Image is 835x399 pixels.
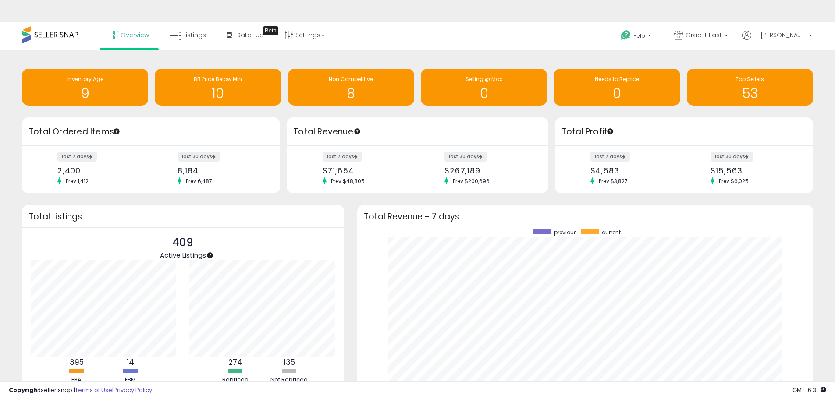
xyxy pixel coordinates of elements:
span: Prev: $200,696 [448,177,494,185]
div: $4,583 [590,166,678,175]
div: $71,654 [323,166,411,175]
div: FBA [50,376,103,384]
a: Settings [278,22,331,48]
a: Inventory Age 9 [22,69,148,106]
a: Grab it Fast [668,22,735,50]
a: Selling @ Max 0 [421,69,547,106]
div: 2,400 [57,166,145,175]
div: 8,184 [178,166,265,175]
span: Active Listings [160,251,206,260]
span: Grab it Fast [686,31,722,39]
a: Help [614,23,660,50]
span: Prev: $48,805 [327,177,369,185]
h3: Total Revenue [293,126,542,138]
a: DataHub [220,22,270,48]
span: Non Competitive [329,75,373,83]
div: Tooltip anchor [263,26,278,35]
span: 2025-09-10 16:31 GMT [792,386,826,394]
h1: 8 [292,86,410,101]
div: Tooltip anchor [113,127,121,135]
span: previous [554,229,577,236]
h3: Total Profit [561,126,807,138]
span: BB Price Below Min [194,75,242,83]
span: Overview [121,31,149,39]
a: Privacy Policy [114,386,152,394]
div: Tooltip anchor [206,251,214,259]
span: current [602,229,621,236]
span: Inventory Age [67,75,103,83]
h3: Total Listings [28,213,338,220]
h1: 9 [26,86,144,101]
div: $15,563 [711,166,798,175]
h3: Total Revenue - 7 days [364,213,807,220]
a: Overview [103,22,156,48]
i: Get Help [620,30,631,41]
span: Prev: 1,412 [61,177,93,185]
a: Listings [163,22,213,48]
h1: 0 [425,86,543,101]
div: seller snap | | [9,386,152,395]
div: Tooltip anchor [606,127,614,135]
span: Prev: $3,827 [594,177,632,185]
h1: 10 [159,86,277,101]
span: Selling @ Max [465,75,502,83]
span: Needs to Reprice [595,75,639,83]
h1: 53 [691,86,809,101]
label: last 7 days [323,152,362,162]
label: last 30 days [178,152,220,162]
label: last 30 days [444,152,487,162]
span: Hi [PERSON_NAME] [753,31,806,39]
span: Listings [183,31,206,39]
a: Needs to Reprice 0 [554,69,680,106]
span: Top Sellers [736,75,764,83]
b: 14 [127,357,134,367]
b: 395 [70,357,84,367]
div: $267,189 [444,166,533,175]
label: last 30 days [711,152,753,162]
a: Terms of Use [75,386,112,394]
span: Prev: 6,487 [181,177,217,185]
span: Help [633,32,645,39]
div: Repriced [209,376,262,384]
h3: Total Ordered Items [28,126,274,138]
p: 409 [160,234,206,251]
a: Top Sellers 53 [687,69,813,106]
div: Tooltip anchor [353,127,361,135]
b: 135 [284,357,295,367]
a: Hi [PERSON_NAME] [742,31,812,50]
label: last 7 days [590,152,630,162]
b: 274 [228,357,242,367]
div: Not Repriced [263,376,316,384]
h1: 0 [558,86,675,101]
label: last 7 days [57,152,97,162]
a: BB Price Below Min 10 [155,69,281,106]
span: DataHub [236,31,264,39]
span: Prev: $6,025 [714,177,753,185]
div: FBM [104,376,157,384]
a: Non Competitive 8 [288,69,414,106]
strong: Copyright [9,386,41,394]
